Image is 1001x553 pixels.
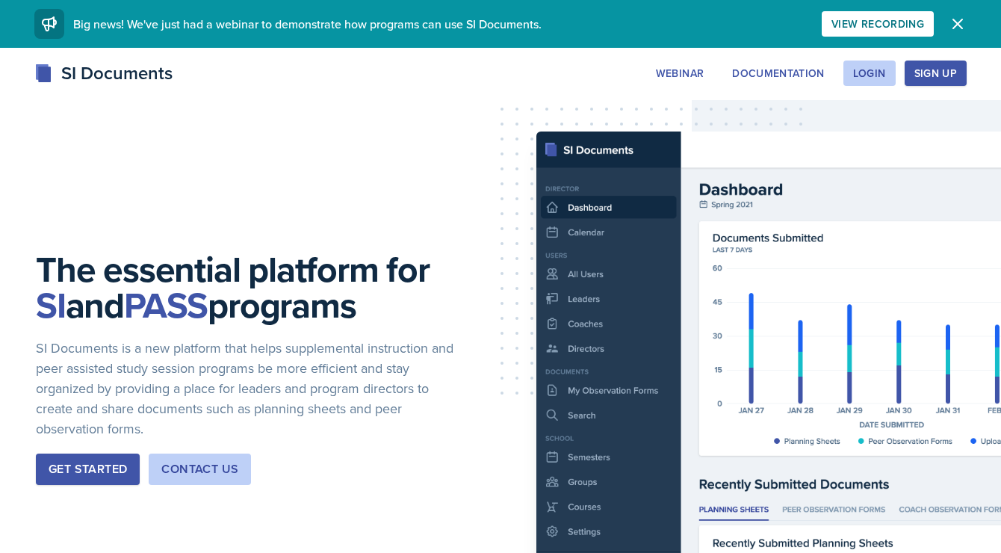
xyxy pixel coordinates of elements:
[914,67,957,79] div: Sign Up
[49,460,127,478] div: Get Started
[73,16,542,32] span: Big news! We've just had a webinar to demonstrate how programs can use SI Documents.
[34,60,173,87] div: SI Documents
[161,460,238,478] div: Contact Us
[646,61,713,86] button: Webinar
[843,61,896,86] button: Login
[732,67,825,79] div: Documentation
[831,18,924,30] div: View Recording
[149,454,251,485] button: Contact Us
[656,67,704,79] div: Webinar
[822,11,934,37] button: View Recording
[722,61,834,86] button: Documentation
[905,61,967,86] button: Sign Up
[853,67,886,79] div: Login
[36,454,140,485] button: Get Started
